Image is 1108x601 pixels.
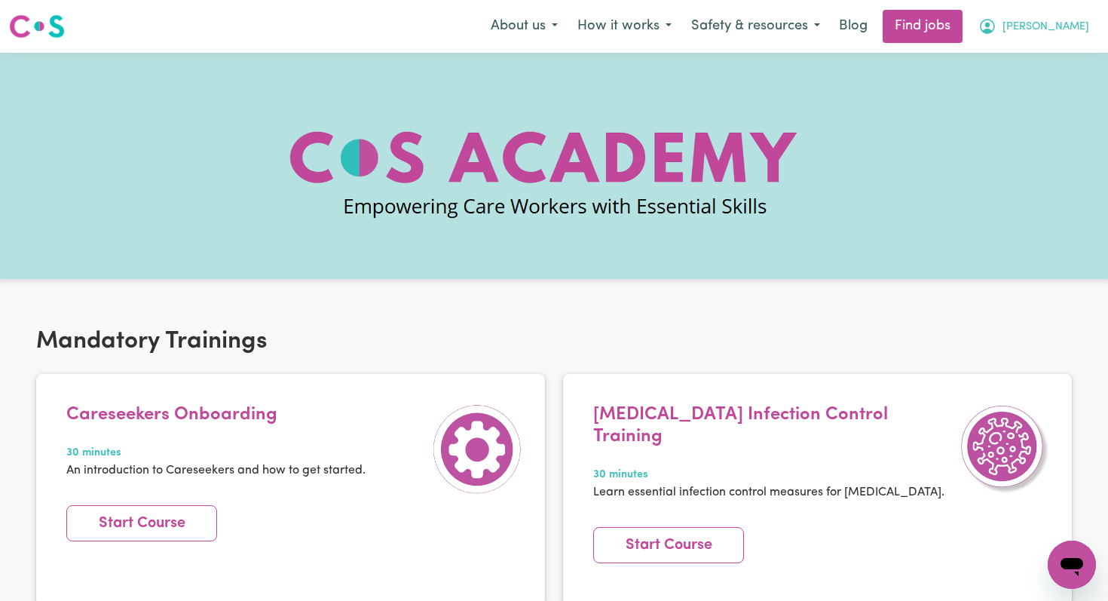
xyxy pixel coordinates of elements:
[9,13,65,40] img: Careseekers logo
[1048,541,1096,589] iframe: Button to launch messaging window
[66,445,366,461] span: 30 minutes
[481,11,568,42] button: About us
[568,11,681,42] button: How it works
[883,10,963,43] a: Find jobs
[969,11,1099,42] button: My Account
[66,505,217,541] a: Start Course
[593,527,744,563] a: Start Course
[830,10,877,43] a: Blog
[36,327,1072,356] h2: Mandatory Trainings
[66,404,366,426] h4: Careseekers Onboarding
[593,467,951,483] span: 30 minutes
[1002,19,1089,35] span: [PERSON_NAME]
[66,461,366,480] p: An introduction to Careseekers and how to get started.
[593,483,951,501] p: Learn essential infection control measures for [MEDICAL_DATA].
[681,11,830,42] button: Safety & resources
[9,9,65,44] a: Careseekers logo
[593,404,951,448] h4: [MEDICAL_DATA] Infection Control Training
